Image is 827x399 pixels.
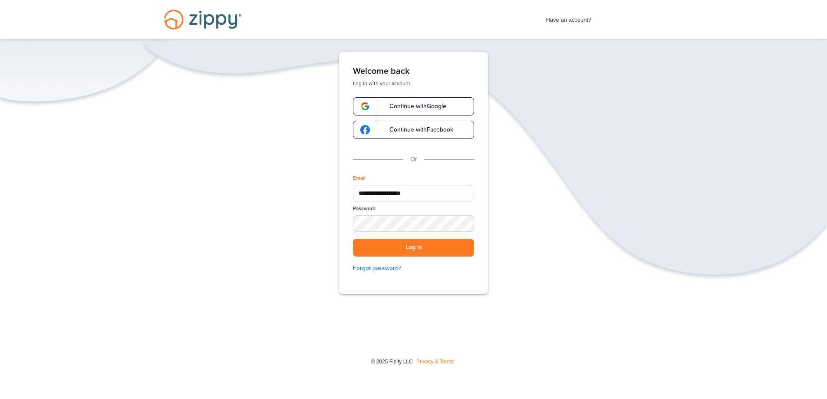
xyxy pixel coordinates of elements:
span: © 2025 Floify LLC [371,359,412,365]
label: Email [353,175,366,182]
h1: Welcome back [353,66,474,76]
input: Email [353,185,474,201]
span: Have an account? [546,11,592,25]
a: google-logoContinue withGoogle [353,97,474,115]
input: Password [353,215,474,232]
label: Password [353,205,376,212]
button: Log in [353,239,474,257]
span: Continue with Facebook [381,127,453,133]
a: Forgot password? [353,264,474,273]
img: google-logo [360,125,370,135]
a: Privacy & Terms [416,359,454,365]
span: Continue with Google [381,103,446,109]
p: Log in with your account. [353,80,474,87]
p: Or [410,155,417,164]
a: google-logoContinue withFacebook [353,121,474,139]
img: google-logo [360,102,370,111]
